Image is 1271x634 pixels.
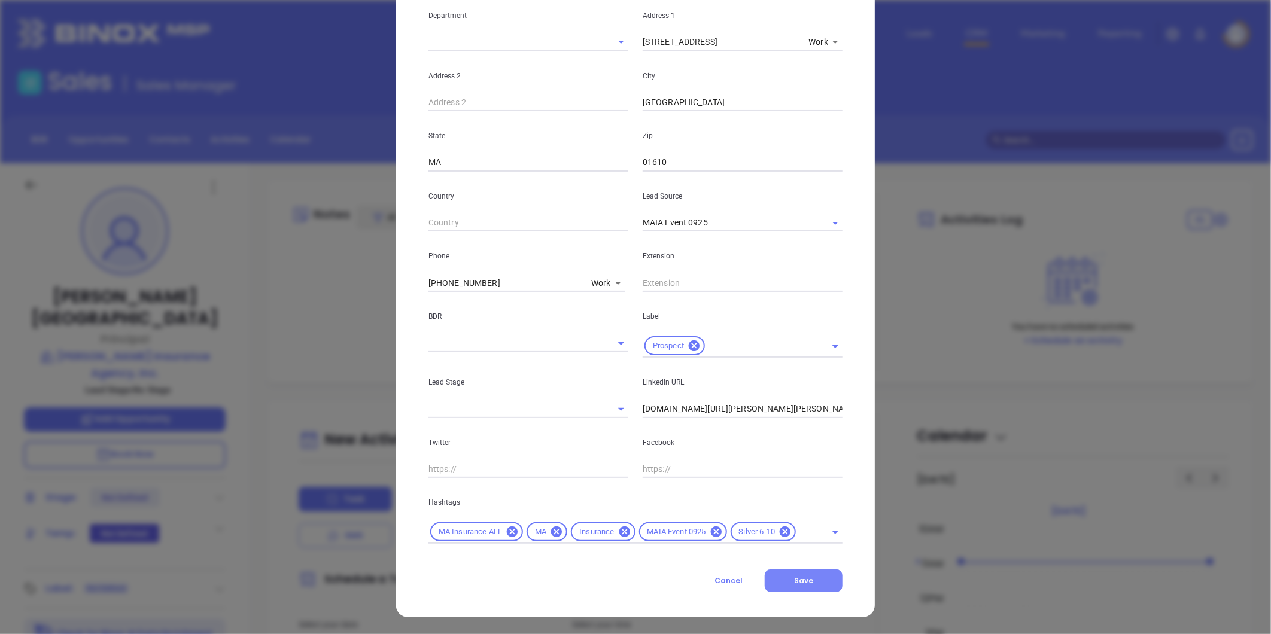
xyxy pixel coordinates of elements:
[692,569,765,592] button: Cancel
[613,335,630,352] button: Open
[428,214,628,232] input: Country
[613,401,630,417] button: Open
[732,527,782,537] span: Silver 6-10
[428,436,628,449] p: Twitter
[613,33,630,50] button: Open
[794,575,813,586] span: Save
[572,527,621,537] span: Insurance
[428,190,628,203] p: Country
[428,69,628,83] p: Address 2
[643,37,804,47] textarea: [STREET_ADDRESS]
[827,215,844,231] button: Open
[428,249,628,263] p: Phone
[827,524,844,541] button: Open
[428,129,628,142] p: State
[428,154,628,172] input: State
[646,341,691,351] span: Prospect
[428,9,628,22] p: Department
[428,94,628,112] input: Address 2
[643,376,843,389] p: LinkedIn URL
[571,522,635,541] div: Insurance
[644,336,705,355] div: Prospect
[643,274,843,292] input: Extension
[639,522,727,541] div: MAIA Event 0925
[640,527,713,537] span: MAIA Event 0925
[714,575,743,586] span: Cancel
[643,400,843,418] input: https://
[643,249,843,263] p: Extension
[428,310,628,323] p: BDR
[428,376,628,389] p: Lead Stage
[643,9,843,22] p: Address 1
[643,69,843,83] p: City
[731,522,796,541] div: Silver 6-10
[643,190,843,203] p: Lead Source
[528,527,554,537] span: MA
[527,522,567,541] div: MA
[643,310,843,323] p: Label
[643,94,843,112] input: City
[428,496,843,509] p: Hashtags
[765,569,843,592] button: Save
[428,274,586,292] input: Phone
[643,154,843,172] input: Zip
[643,129,843,142] p: Zip
[430,522,523,541] div: MA Insurance ALL
[428,461,628,478] input: https://
[808,33,843,51] div: Work
[431,527,509,537] span: MA Insurance ALL
[643,436,843,449] p: Facebook
[591,275,625,292] div: Work
[827,338,844,355] button: Open
[643,461,843,478] input: https://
